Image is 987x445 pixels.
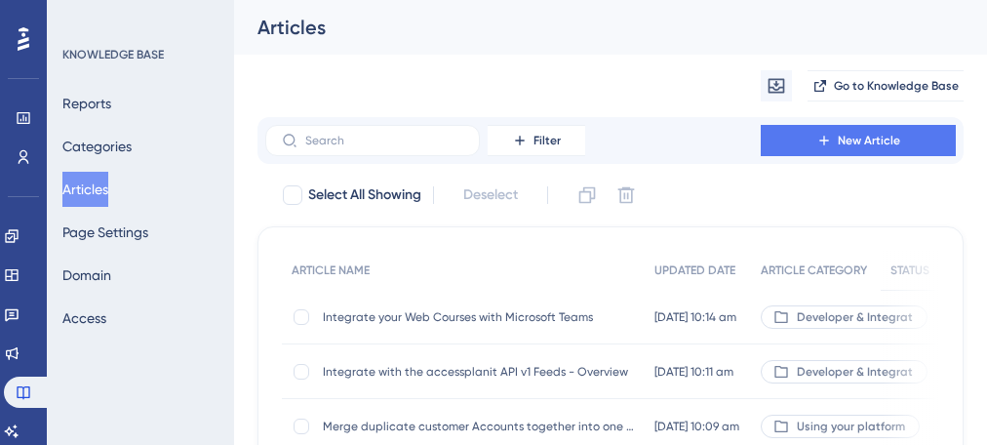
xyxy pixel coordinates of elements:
[305,134,463,147] input: Search
[533,133,561,148] span: Filter
[62,215,148,250] button: Page Settings
[62,258,111,293] button: Domain
[654,263,735,278] span: UPDATED DATE
[654,419,739,434] span: [DATE] 10:09 am
[797,419,905,434] span: Using your platform
[62,172,108,207] button: Articles
[761,125,956,156] button: New Article
[838,133,900,148] span: New Article
[654,364,733,380] span: [DATE] 10:11 am
[323,364,635,380] span: Integrate with the accessplanit API v1 Feeds - Overview
[62,86,111,121] button: Reports
[463,183,518,207] span: Deselect
[257,14,915,41] div: Articles
[292,263,370,278] span: ARTICLE NAME
[797,309,913,325] span: Developer & Integrat
[488,125,585,156] button: Filter
[808,70,964,101] button: Go to Knowledge Base
[62,129,132,164] button: Categories
[62,301,106,336] button: Access
[62,47,164,62] div: KNOWLEDGE BASE
[834,78,959,94] span: Go to Knowledge Base
[797,364,913,380] span: Developer & Integrat
[323,309,635,325] span: Integrate your Web Courses with Microsoft Teams
[761,263,867,278] span: ARTICLE CATEGORY
[308,183,421,207] span: Select All Showing
[446,178,535,213] button: Deselect
[654,309,736,325] span: [DATE] 10:14 am
[890,263,929,278] span: STATUS
[323,419,635,434] span: Merge duplicate customer Accounts together into one Account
